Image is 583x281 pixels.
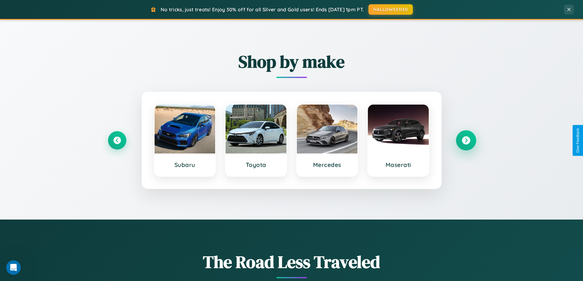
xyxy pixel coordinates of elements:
[6,260,21,275] iframe: Intercom live chat
[108,50,475,73] h2: Shop by make
[161,161,209,168] h3: Subaru
[368,4,413,15] button: HALLOWEEN30
[576,128,580,153] div: Give Feedback
[232,161,280,168] h3: Toyota
[303,161,352,168] h3: Mercedes
[161,6,364,13] span: No tricks, just treats! Enjoy 30% off for all Silver and Gold users! Ends [DATE] 1pm PT.
[374,161,423,168] h3: Maserati
[108,250,475,274] h1: The Road Less Traveled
